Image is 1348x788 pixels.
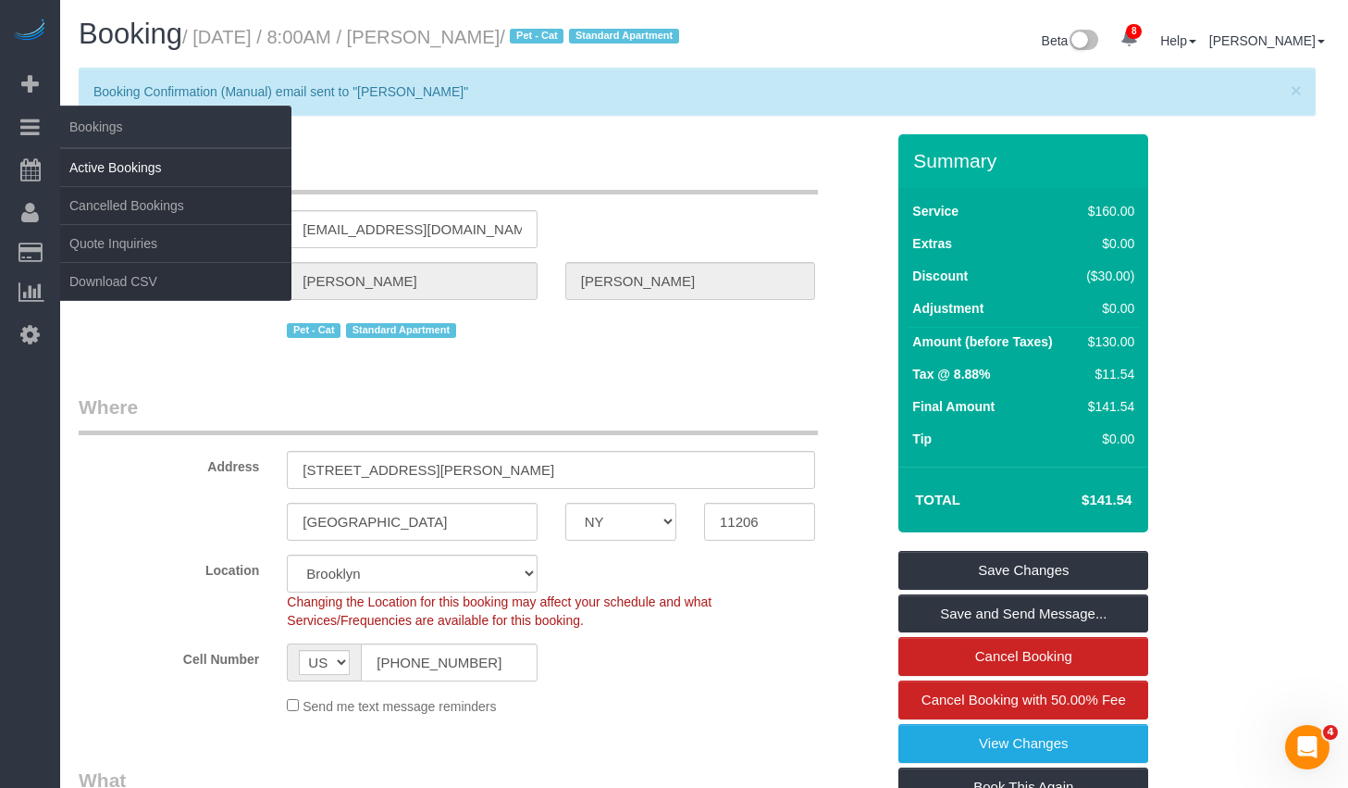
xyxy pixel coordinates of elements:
label: Amount (before Taxes) [912,332,1052,351]
a: Save Changes [898,551,1148,590]
a: Beta [1042,33,1099,48]
img: Automaid Logo [11,19,48,44]
span: Changing the Location for this booking may affect your schedule and what Services/Frequencies are... [287,594,711,628]
a: Download CSV [60,263,291,300]
input: City [287,503,537,541]
label: Location [65,555,273,580]
legend: Who [79,153,818,194]
label: Discount [912,267,968,285]
span: Standard Apartment [346,323,456,338]
div: $0.00 [1080,234,1135,253]
label: Tax @ 8.88% [912,365,990,383]
h3: Summary [913,150,1139,171]
span: 4 [1323,725,1338,740]
label: Extras [912,234,952,253]
input: Cell Number [361,644,537,682]
input: First Name [287,262,537,300]
a: Save and Send Message... [898,594,1148,633]
span: / [500,27,685,47]
div: ($30.00) [1080,267,1135,285]
input: Zip Code [704,503,815,541]
span: Pet - Cat [510,29,563,44]
a: Cancel Booking [898,637,1148,676]
iframe: Intercom live chat [1285,725,1329,769]
a: [PERSON_NAME] [1209,33,1325,48]
a: Cancelled Bookings [60,187,291,224]
label: Adjustment [912,299,983,318]
a: Help [1160,33,1196,48]
span: Cancel Booking with 50.00% Fee [921,692,1126,707]
div: $130.00 [1080,332,1135,351]
label: Tip [912,430,932,448]
button: Close [1291,81,1302,100]
img: New interface [1068,30,1098,54]
label: Cell Number [65,644,273,669]
div: $0.00 [1080,299,1135,318]
a: Active Bookings [60,149,291,186]
label: Final Amount [912,397,995,416]
span: Booking [79,18,182,50]
a: View Changes [898,724,1148,763]
span: Send me text message reminders [303,699,496,714]
div: $0.00 [1080,430,1135,448]
div: $11.54 [1080,365,1135,383]
small: / [DATE] / 8:00AM / [PERSON_NAME] [182,27,685,47]
a: 8 [1111,19,1147,59]
legend: Where [79,394,818,435]
label: Service [912,202,958,220]
h4: $141.54 [1026,493,1132,508]
a: Quote Inquiries [60,225,291,262]
a: Cancel Booking with 50.00% Fee [898,681,1148,719]
span: × [1291,80,1302,101]
div: $141.54 [1080,397,1135,416]
input: Email [287,210,537,248]
div: $160.00 [1080,202,1135,220]
span: 8 [1126,24,1142,39]
input: Last Name [565,262,815,300]
strong: Total [915,492,960,507]
ul: Bookings [60,148,291,301]
label: Address [65,451,273,476]
span: Standard Apartment [569,29,679,44]
span: Bookings [60,106,291,148]
p: Booking Confirmation (Manual) email sent to "[PERSON_NAME]" [93,82,1282,101]
span: Pet - Cat [287,323,340,338]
